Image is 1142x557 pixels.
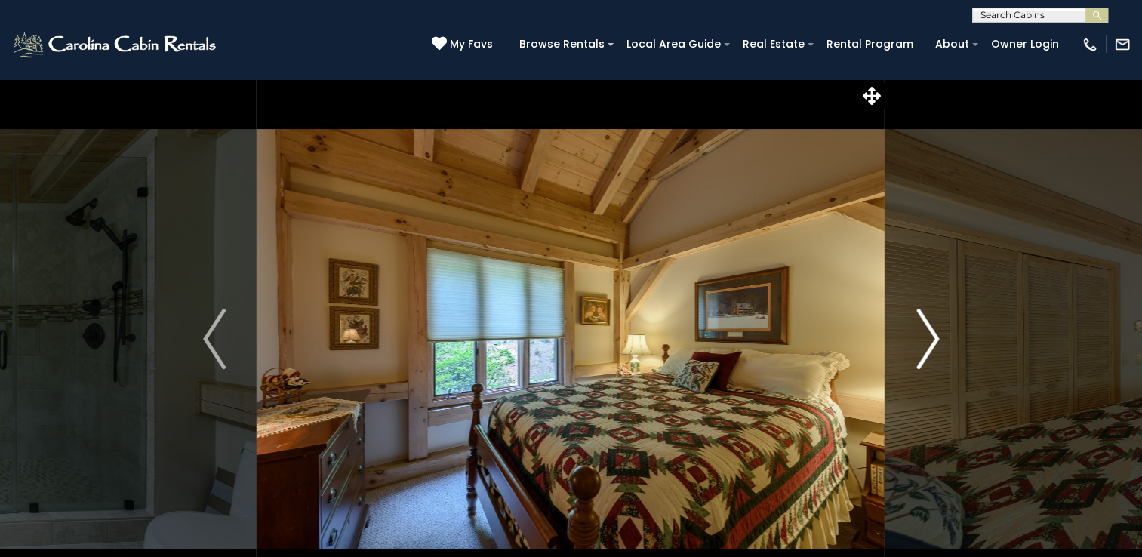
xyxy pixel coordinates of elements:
[512,32,612,56] a: Browse Rentals
[735,32,812,56] a: Real Estate
[203,309,226,369] img: arrow
[11,29,220,60] img: White-1-2.png
[1082,36,1098,53] img: phone-regular-white.png
[916,309,939,369] img: arrow
[450,36,493,52] span: My Favs
[432,36,497,53] a: My Favs
[619,32,728,56] a: Local Area Guide
[983,32,1067,56] a: Owner Login
[928,32,977,56] a: About
[819,32,921,56] a: Rental Program
[1114,36,1131,53] img: mail-regular-white.png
